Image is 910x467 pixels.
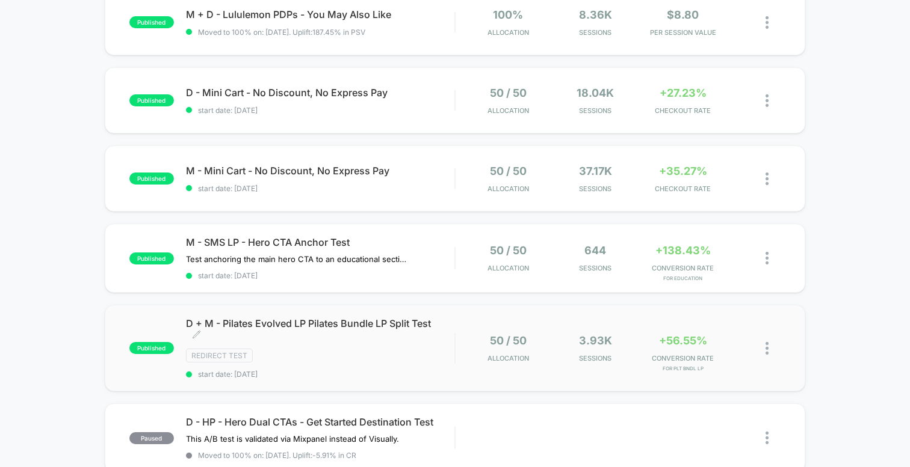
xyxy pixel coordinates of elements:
span: Allocation [487,264,529,272]
span: 8.36k [579,8,612,21]
span: M + D - Lululemon PDPs - You May Also Like [186,8,454,20]
span: D - Mini Cart - No Discount, No Express Pay [186,87,454,99]
span: +27.23% [660,87,707,99]
span: Sessions [555,185,636,193]
span: Sessions [555,264,636,272]
span: 37.17k [579,165,612,177]
span: +138.43% [655,244,711,257]
span: 50 / 50 [490,244,527,257]
span: $8.80 [667,8,699,21]
span: Redirect Test [186,349,253,362]
img: close [766,16,769,29]
span: 18.04k [577,87,614,99]
span: published [129,16,174,28]
span: Moved to 100% on: [DATE] . Uplift: -5.91% in CR [198,451,356,460]
span: CHECKOUT RATE [642,185,723,193]
span: 50 / 50 [490,87,527,99]
span: published [129,172,174,185]
span: CHECKOUT RATE [642,106,723,115]
span: published [129,94,174,106]
span: M - Mini Cart - No Discount, No Express Pay [186,165,454,177]
span: D - HP - Hero Dual CTAs - Get Started Destination Test [186,416,454,428]
span: start date: [DATE] [186,271,454,280]
span: 100% [493,8,523,21]
span: PER SESSION VALUE [642,28,723,37]
img: close [766,342,769,355]
span: published [129,252,174,264]
img: close [766,172,769,185]
span: 50 / 50 [490,334,527,347]
span: 644 [584,244,606,257]
span: published [129,342,174,354]
span: D + M - Pilates Evolved LP Pilates Bundle LP Split Test [186,317,454,341]
span: Allocation [487,185,529,193]
span: 3.93k [579,334,612,347]
span: paused [129,432,174,444]
span: Sessions [555,106,636,115]
img: close [766,94,769,107]
span: 50 / 50 [490,165,527,177]
span: CONVERSION RATE [642,264,723,272]
span: Sessions [555,354,636,362]
span: M - SMS LP - Hero CTA Anchor Test [186,236,454,248]
span: Allocation [487,354,529,362]
span: start date: [DATE] [186,106,454,115]
span: Allocation [487,28,529,37]
span: for Education [642,275,723,281]
img: close [766,432,769,444]
span: +35.27% [659,165,707,177]
span: CONVERSION RATE [642,354,723,362]
span: Test anchoring the main hero CTA to an educational section about our method vs. TTB product detai... [186,254,409,264]
span: start date: [DATE] [186,370,454,379]
span: Sessions [555,28,636,37]
span: This A/B test is validated via Mixpanel instead of Visually. [186,434,401,444]
span: for PLT BNDL LP [642,365,723,371]
span: Moved to 100% on: [DATE] . Uplift: 187.45% in PSV [198,28,365,37]
span: +56.55% [659,334,707,347]
span: Allocation [487,106,529,115]
img: close [766,252,769,264]
span: start date: [DATE] [186,184,454,193]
